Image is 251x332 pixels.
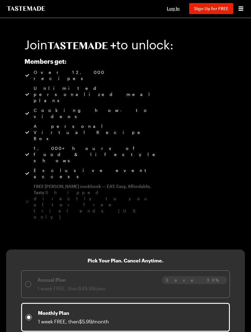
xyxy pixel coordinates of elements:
span: Exclusive event access [34,167,162,180]
span: A personal Virtual Recipe Box [34,123,162,142]
span: 1 week FREE, then $49.99/year [37,285,106,291]
span: Sign Up for FREE [194,6,228,11]
span: Over 12,000 recipes [34,69,162,82]
span: 1,000+ hours of food & lifestyle shows [34,145,162,164]
div: FREE [PERSON_NAME] cookbook — EAT: Easy, Affordable, Tasty [34,183,162,220]
p: Monthly Plan [38,309,109,317]
span: Cooking how-to videos [34,107,162,120]
span: Log In [167,6,180,11]
button: Sign Up for FREE [189,3,233,14]
span: Unlimited personalized meal plans [34,85,162,104]
p: Annual Plan [37,276,106,284]
h2: Members get: [24,58,162,65]
span: Save 30% [166,277,223,284]
button: Open menu [237,5,245,13]
h3: Pick Your Plan. Cancel Anytime. [88,257,163,264]
a: To Tastemade Home Page [6,6,46,11]
span: 1 week FREE, then $5.99/month [38,319,109,324]
h1: Join to unlock: [24,38,174,52]
span: Shipped directly to you after free trial ends (US only) [34,190,153,219]
ul: Tastemade+ Monthly subscription benefits [24,69,162,220]
button: Log In [161,6,185,12]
